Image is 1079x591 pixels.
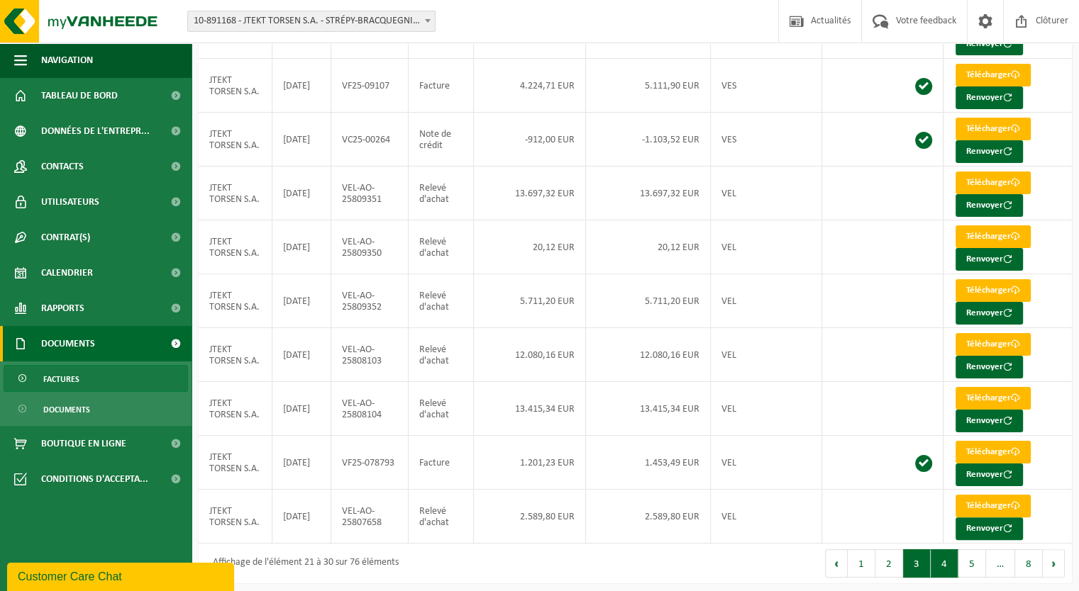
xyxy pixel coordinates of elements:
a: Télécharger [956,441,1031,463]
a: Factures [4,365,188,392]
span: Boutique en ligne [41,426,126,461]
td: 13.697,32 EUR [474,167,587,220]
td: [DATE] [272,167,331,220]
a: Télécharger [956,171,1031,194]
td: -1.103,52 EUR [586,113,710,167]
td: JTEKT TORSEN S.A. [199,382,272,436]
td: VEL [711,167,822,220]
span: Tableau de bord [41,78,118,113]
td: JTEKT TORSEN S.A. [199,220,272,274]
td: VEL-AO-25807658 [331,490,409,544]
td: 1.201,23 EUR [474,436,587,490]
button: Renvoyer [956,86,1023,109]
td: 13.415,34 EUR [474,382,587,436]
span: … [986,549,1015,578]
td: VEL [711,328,822,382]
span: Navigation [41,43,93,78]
span: Rapports [41,291,84,326]
td: Note de crédit [409,113,473,167]
span: Données de l'entrepr... [41,113,150,149]
td: VEL-AO-25809352 [331,274,409,328]
a: Télécharger [956,225,1031,248]
td: JTEKT TORSEN S.A. [199,274,272,328]
td: VEL [711,220,822,274]
button: Renvoyer [956,33,1023,55]
td: [DATE] [272,490,331,544]
span: Factures [43,366,79,393]
td: [DATE] [272,59,331,113]
td: VF25-09107 [331,59,409,113]
td: 5.711,20 EUR [474,274,587,328]
button: 5 [958,549,986,578]
td: VEL-AO-25809350 [331,220,409,274]
button: 3 [903,549,931,578]
a: Documents [4,395,188,422]
td: [DATE] [272,113,331,167]
td: [DATE] [272,382,331,436]
span: Contacts [41,149,84,184]
a: Télécharger [956,279,1031,302]
button: Next [1043,549,1065,578]
button: 4 [931,549,958,578]
button: Renvoyer [956,302,1023,325]
a: Télécharger [956,64,1031,86]
a: Télécharger [956,333,1031,356]
td: VEL [711,274,822,328]
td: JTEKT TORSEN S.A. [199,436,272,490]
td: JTEKT TORSEN S.A. [199,59,272,113]
td: VEL [711,490,822,544]
span: Documents [41,326,95,361]
td: 2.589,80 EUR [474,490,587,544]
button: Renvoyer [956,248,1023,271]
td: Relevé d'achat [409,274,473,328]
td: 5.711,20 EUR [586,274,710,328]
a: Télécharger [956,387,1031,410]
td: JTEKT TORSEN S.A. [199,490,272,544]
td: VEL [711,382,822,436]
button: Renvoyer [956,463,1023,486]
td: VEL [711,436,822,490]
td: 13.697,32 EUR [586,167,710,220]
span: 10-891168 - JTEKT TORSEN S.A. - STRÉPY-BRACQUEGNIES [188,11,435,31]
td: VEL-AO-25808104 [331,382,409,436]
td: JTEKT TORSEN S.A. [199,328,272,382]
td: Facture [409,59,473,113]
button: Renvoyer [956,194,1023,217]
td: Relevé d'achat [409,220,473,274]
td: VES [711,59,822,113]
button: Renvoyer [956,517,1023,540]
td: VES [711,113,822,167]
td: VC25-00264 [331,113,409,167]
td: JTEKT TORSEN S.A. [199,167,272,220]
td: 20,12 EUR [586,220,710,274]
td: 13.415,34 EUR [586,382,710,436]
button: 8 [1015,549,1043,578]
button: 1 [848,549,875,578]
td: [DATE] [272,436,331,490]
div: Affichage de l'élément 21 à 30 sur 76 éléments [206,551,399,576]
td: 12.080,16 EUR [586,328,710,382]
span: 10-891168 - JTEKT TORSEN S.A. - STRÉPY-BRACQUEGNIES [187,11,436,32]
td: Relevé d'achat [409,328,473,382]
td: Relevé d'achat [409,490,473,544]
td: 1.453,49 EUR [586,436,710,490]
td: [DATE] [272,274,331,328]
td: VEL-AO-25808103 [331,328,409,382]
td: Facture [409,436,473,490]
td: [DATE] [272,328,331,382]
td: 20,12 EUR [474,220,587,274]
td: VF25-078793 [331,436,409,490]
button: 2 [875,549,903,578]
button: Renvoyer [956,356,1023,378]
td: 12.080,16 EUR [474,328,587,382]
td: [DATE] [272,220,331,274]
td: -912,00 EUR [474,113,587,167]
td: 4.224,71 EUR [474,59,587,113]
td: Relevé d'achat [409,382,473,436]
span: Calendrier [41,255,93,291]
a: Télécharger [956,495,1031,517]
button: Previous [825,549,848,578]
span: Conditions d'accepta... [41,461,148,497]
td: 2.589,80 EUR [586,490,710,544]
